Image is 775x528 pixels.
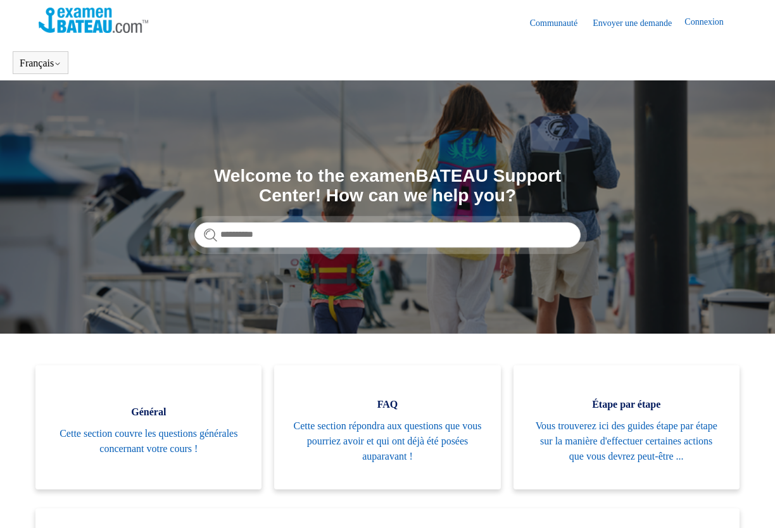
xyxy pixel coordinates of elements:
[593,16,684,30] a: Envoyer une demande
[532,418,721,464] span: Vous trouverez ici des guides étape par étape sur la manière d'effectuer certaines actions que vo...
[194,222,581,248] input: Rechercher
[532,397,721,412] span: Étape par étape
[293,418,481,464] span: Cette section répondra aux questions que vous pourriez avoir et qui ont déjà été posées auparavant !
[274,365,500,489] a: FAQ Cette section répondra aux questions que vous pourriez avoir et qui ont déjà été posées aupar...
[20,58,61,69] button: Français
[39,8,148,33] img: Page d’accueil du Centre d’aide Examen Bateau
[514,365,740,489] a: Étape par étape Vous trouverez ici des guides étape par étape sur la manière d'effectuer certaine...
[194,167,581,206] h1: Welcome to the examenBATEAU Support Center! How can we help you?
[35,365,261,489] a: Général Cette section couvre les questions générales concernant votre cours !
[54,426,243,456] span: Cette section couvre les questions générales concernant votre cours !
[684,15,736,30] a: Connexion
[54,405,243,420] span: Général
[733,486,766,519] div: Live chat
[530,16,590,30] a: Communauté
[293,397,481,412] span: FAQ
